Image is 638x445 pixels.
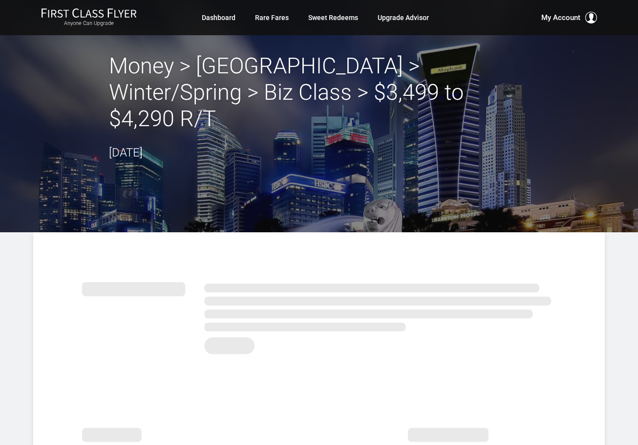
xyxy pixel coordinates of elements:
time: [DATE] [109,146,143,159]
button: My Account [541,12,597,23]
small: Anyone Can Upgrade [41,20,137,27]
a: Dashboard [202,9,235,26]
img: summary.svg [82,271,556,360]
img: First Class Flyer [41,8,137,18]
h2: Money > [GEOGRAPHIC_DATA] > Winter/Spring > Biz Class > $3,499 to $4,290 R/T [109,53,529,132]
span: My Account [541,12,580,23]
a: Upgrade Advisor [378,9,429,26]
a: Sweet Redeems [308,9,358,26]
a: Rare Fares [255,9,289,26]
a: First Class FlyerAnyone Can Upgrade [41,8,137,27]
